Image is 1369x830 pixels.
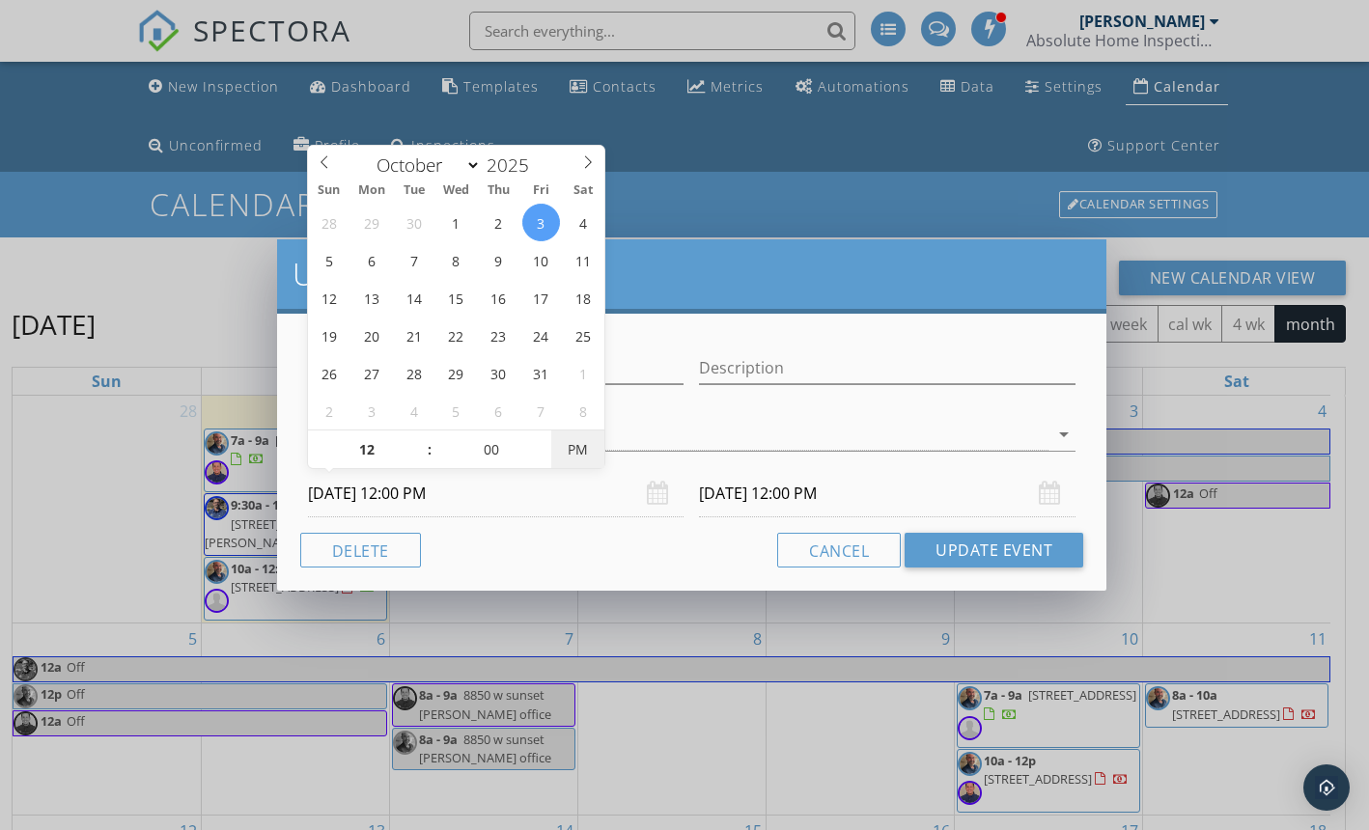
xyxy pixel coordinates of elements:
[480,392,517,429] span: November 6, 2025
[777,533,901,567] button: Cancel
[565,392,602,429] span: November 8, 2025
[352,241,390,279] span: October 6, 2025
[352,204,390,241] span: September 29, 2025
[437,279,475,317] span: October 15, 2025
[352,354,390,392] span: October 27, 2025
[437,241,475,279] span: October 8, 2025
[551,430,604,469] span: Click to toggle
[352,279,390,317] span: October 13, 2025
[393,184,435,197] span: Tue
[395,204,433,241] span: September 30, 2025
[481,152,545,178] input: Year
[437,204,475,241] span: October 1, 2025
[395,354,433,392] span: October 28, 2025
[522,204,560,241] span: October 3, 2025
[395,317,433,354] span: October 21, 2025
[478,184,520,197] span: Thu
[310,317,348,354] span: October 19, 2025
[520,184,563,197] span: Fri
[522,392,560,429] span: November 7, 2025
[300,533,421,567] button: Delete
[563,184,605,197] span: Sat
[565,317,602,354] span: October 25, 2025
[480,204,517,241] span: October 2, 2025
[350,184,393,197] span: Mon
[522,317,560,354] span: October 24, 2025
[565,354,602,392] span: November 1, 2025
[308,184,350,197] span: Sun
[522,354,560,392] span: October 31, 2025
[435,184,478,197] span: Wed
[293,255,1092,293] h2: Update Event
[480,317,517,354] span: October 23, 2025
[480,241,517,279] span: October 9, 2025
[352,392,390,429] span: November 3, 2025
[310,241,348,279] span: October 5, 2025
[427,430,433,469] span: :
[565,279,602,317] span: October 18, 2025
[310,279,348,317] span: October 12, 2025
[310,354,348,392] span: October 26, 2025
[395,279,433,317] span: October 14, 2025
[565,241,602,279] span: October 11, 2025
[437,354,475,392] span: October 29, 2025
[1052,423,1076,446] i: arrow_drop_down
[565,204,602,241] span: October 4, 2025
[310,204,348,241] span: September 28, 2025
[310,392,348,429] span: November 2, 2025
[522,241,560,279] span: October 10, 2025
[522,279,560,317] span: October 17, 2025
[308,470,684,517] input: Select date
[1303,764,1350,811] div: Open Intercom Messenger
[905,533,1083,567] button: Update Event
[395,241,433,279] span: October 7, 2025
[352,317,390,354] span: October 20, 2025
[480,279,517,317] span: October 16, 2025
[437,392,475,429] span: November 5, 2025
[437,317,475,354] span: October 22, 2025
[395,392,433,429] span: November 4, 2025
[699,470,1076,517] input: Select date
[480,354,517,392] span: October 30, 2025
